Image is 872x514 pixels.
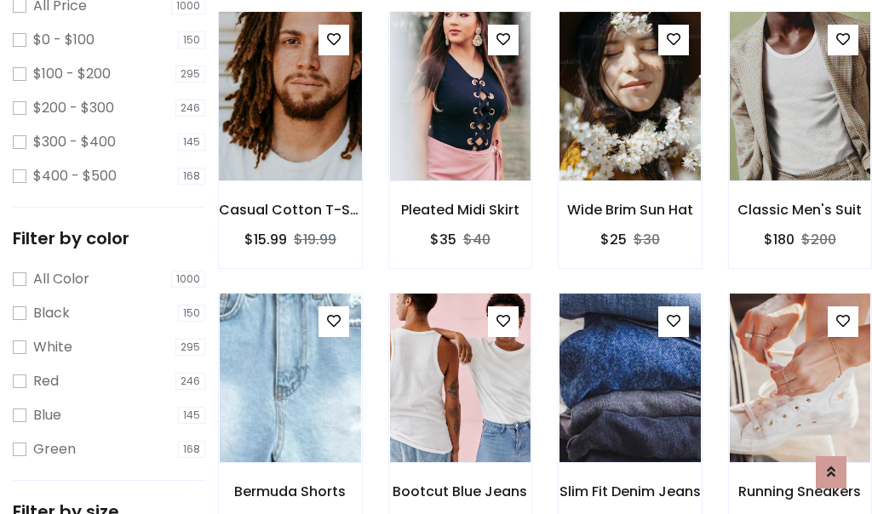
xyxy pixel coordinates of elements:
[33,132,116,152] label: $300 - $400
[178,441,205,458] span: 168
[219,483,362,500] h6: Bermuda Shorts
[559,483,702,500] h6: Slim Fit Denim Jeans
[178,31,205,49] span: 150
[389,202,532,218] h6: Pleated Midi Skirt
[13,228,205,248] h5: Filter by color
[178,305,205,322] span: 150
[175,339,205,356] span: 295
[171,271,205,288] span: 1000
[559,202,702,218] h6: Wide Brim Sun Hat
[801,230,836,249] del: $200
[389,483,532,500] h6: Bootcut Blue Jeans
[33,405,61,425] label: Blue
[764,231,795,248] h6: $180
[33,64,111,84] label: $100 - $200
[430,231,456,248] h6: $35
[33,269,89,289] label: All Color
[33,98,114,118] label: $200 - $300
[33,337,72,357] label: White
[294,230,336,249] del: $19.99
[244,231,287,248] h6: $15.99
[33,303,70,323] label: Black
[729,483,872,500] h6: Running Sneakers
[178,168,205,185] span: 168
[178,134,205,151] span: 145
[33,30,95,50] label: $0 - $100
[178,407,205,424] span: 145
[33,439,76,460] label: Green
[634,230,660,249] del: $30
[33,166,117,186] label: $400 - $500
[729,202,872,218] h6: Classic Men's Suit
[463,230,490,249] del: $40
[219,202,362,218] h6: Casual Cotton T-Shirt
[175,100,205,117] span: 246
[600,231,627,248] h6: $25
[175,373,205,390] span: 246
[175,66,205,83] span: 295
[33,371,59,391] label: Red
